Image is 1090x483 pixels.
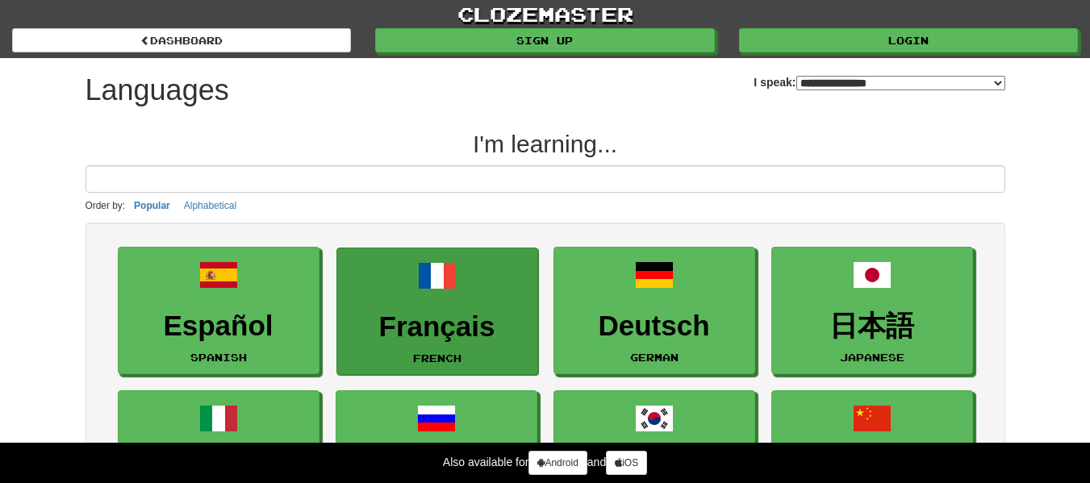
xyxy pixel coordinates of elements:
button: Popular [129,197,175,214]
a: EspañolSpanish [118,247,319,375]
h3: Français [345,311,529,343]
select: I speak: [796,76,1005,90]
a: Login [739,28,1078,52]
h3: Español [127,310,311,342]
a: Android [528,451,587,475]
h3: 日本語 [780,310,964,342]
small: French [413,352,461,364]
small: German [630,352,679,363]
a: DeutschGerman [553,247,755,375]
h1: Languages [86,74,229,106]
h3: Deutsch [562,310,746,342]
button: Alphabetical [179,197,241,214]
small: Japanese [840,352,904,363]
small: Spanish [190,352,247,363]
a: Sign up [375,28,714,52]
a: FrançaisFrench [336,248,538,376]
small: Order by: [86,200,126,211]
a: dashboard [12,28,351,52]
label: I speak: [754,74,1004,90]
a: iOS [606,451,647,475]
h2: I'm learning... [86,131,1005,157]
a: 日本語Japanese [771,247,973,375]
